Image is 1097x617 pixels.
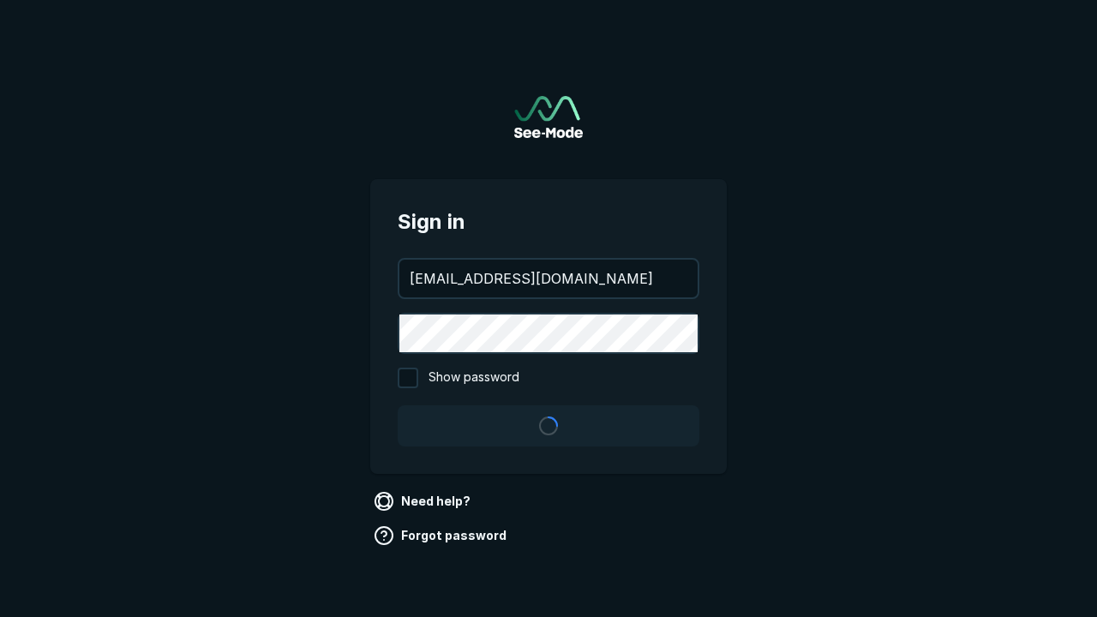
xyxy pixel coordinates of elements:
a: Go to sign in [514,96,583,138]
input: your@email.com [399,260,698,297]
img: See-Mode Logo [514,96,583,138]
a: Forgot password [370,522,513,549]
span: Sign in [398,207,699,237]
span: Show password [429,368,519,388]
a: Need help? [370,488,477,515]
